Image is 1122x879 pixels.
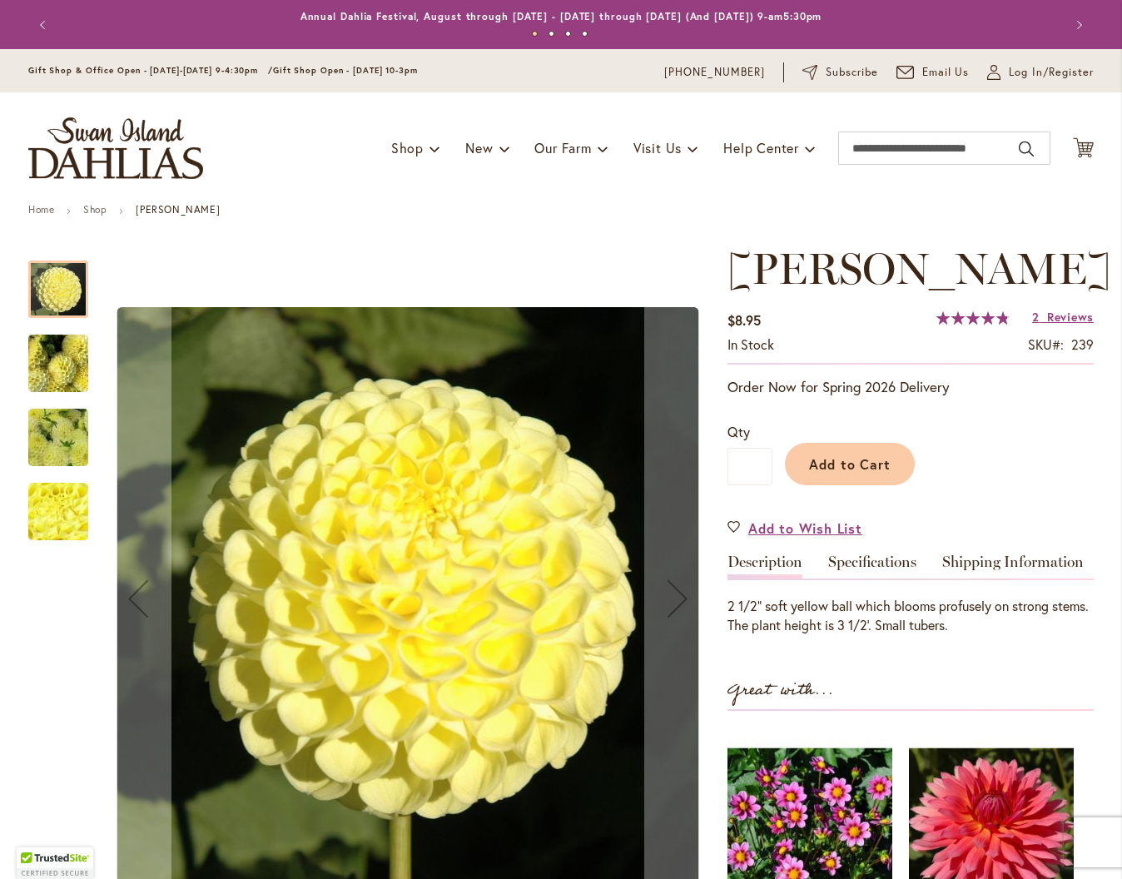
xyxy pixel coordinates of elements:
[727,597,1094,635] div: 2 1/2" soft yellow ball which blooms profusely on strong stems. The plant height is 3 1/2'. Small...
[534,139,591,156] span: Our Farm
[28,466,88,540] div: NETTIE
[12,820,59,867] iframe: Launch Accessibility Center
[802,64,878,81] a: Subscribe
[748,519,862,538] span: Add to Wish List
[1060,8,1094,42] button: Next
[83,203,107,216] a: Shop
[549,31,554,37] button: 2 of 4
[1028,335,1064,353] strong: SKU
[1009,64,1094,81] span: Log In/Register
[273,65,418,76] span: Gift Shop Open - [DATE] 10-3pm
[1047,309,1094,325] span: Reviews
[828,554,916,579] a: Specifications
[942,554,1084,579] a: Shipping Information
[785,443,915,485] button: Add to Cart
[633,139,682,156] span: Visit Us
[28,244,105,318] div: NETTIE
[826,64,878,81] span: Subscribe
[936,311,1010,325] div: 97%
[532,31,538,37] button: 1 of 4
[28,392,105,466] div: NETTIE
[727,335,774,355] div: Availability
[664,64,765,81] a: [PHONE_NUMBER]
[727,335,774,353] span: In stock
[1032,309,1040,325] span: 2
[582,31,588,37] button: 4 of 4
[727,377,1094,397] p: Order Now for Spring 2026 Delivery
[727,554,802,579] a: Description
[465,139,493,156] span: New
[809,455,891,473] span: Add to Cart
[727,423,750,440] span: Qty
[896,64,970,81] a: Email Us
[28,65,273,76] span: Gift Shop & Office Open - [DATE]-[DATE] 9-4:30pm /
[727,242,1111,295] span: [PERSON_NAME]
[1032,309,1094,325] a: 2 Reviews
[391,139,424,156] span: Shop
[136,203,220,216] strong: [PERSON_NAME]
[28,117,203,179] a: store logo
[922,64,970,81] span: Email Us
[987,64,1094,81] a: Log In/Register
[727,519,862,538] a: Add to Wish List
[28,8,62,42] button: Previous
[28,318,105,392] div: NETTIE
[565,31,571,37] button: 3 of 4
[727,677,834,704] strong: Great with...
[28,203,54,216] a: Home
[727,554,1094,635] div: Detailed Product Info
[727,311,761,329] span: $8.95
[1071,335,1094,355] div: 239
[723,139,799,156] span: Help Center
[300,10,822,22] a: Annual Dahlia Festival, August through [DATE] - [DATE] through [DATE] (And [DATE]) 9-am5:30pm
